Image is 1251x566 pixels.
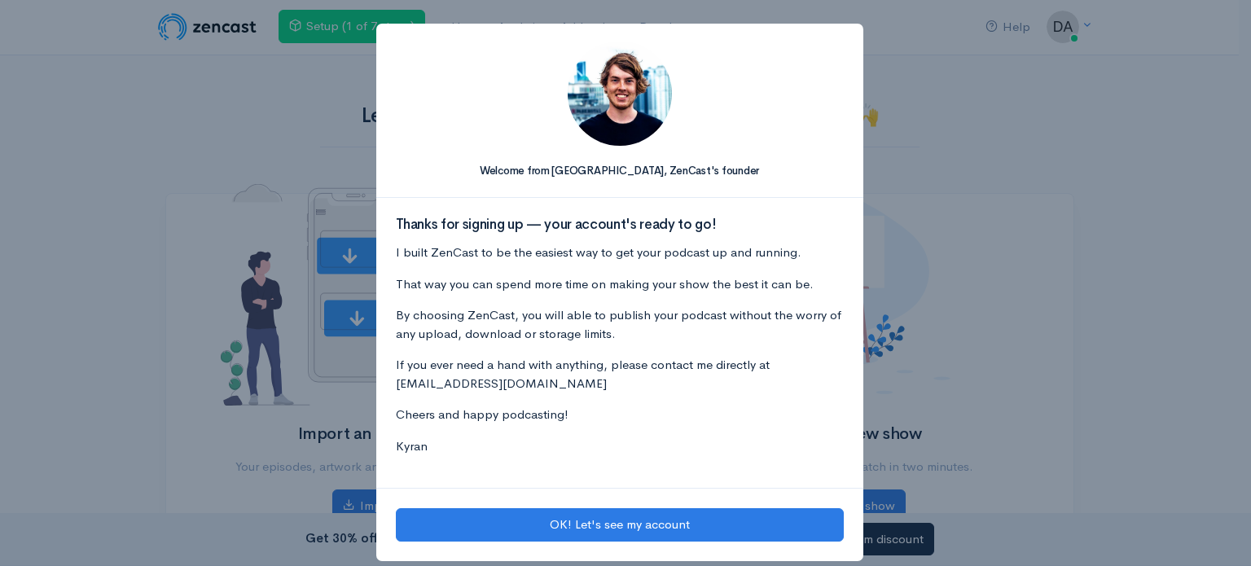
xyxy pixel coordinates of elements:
[396,508,844,542] button: OK! Let's see my account
[396,306,844,343] p: By choosing ZenCast, you will able to publish your podcast without the worry of any upload, downl...
[396,406,844,424] p: Cheers and happy podcasting!
[396,217,844,233] h3: Thanks for signing up — your account's ready to go!
[396,275,844,294] p: That way you can spend more time on making your show the best it can be.
[396,356,844,393] p: If you ever need a hand with anything, please contact me directly at [EMAIL_ADDRESS][DOMAIN_NAME]
[1196,511,1235,550] iframe: gist-messenger-bubble-iframe
[396,165,844,177] h5: Welcome from [GEOGRAPHIC_DATA], ZenCast's founder
[396,437,844,456] p: Kyran
[396,244,844,262] p: I built ZenCast to be the easiest way to get your podcast up and running.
